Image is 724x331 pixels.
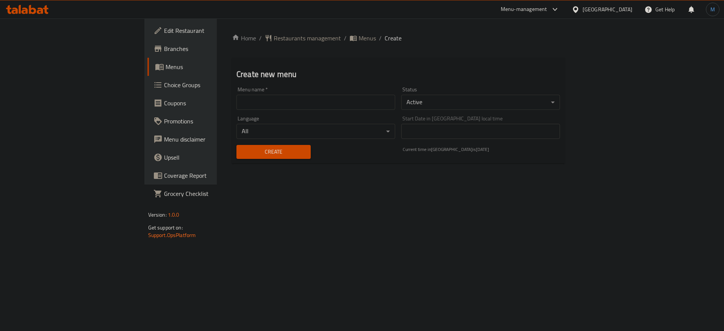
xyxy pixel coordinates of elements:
h2: Create new menu [236,69,560,80]
a: Restaurants management [265,34,341,43]
span: Restaurants management [274,34,341,43]
a: Promotions [147,112,265,130]
div: Menu-management [501,5,547,14]
div: Active [401,95,560,110]
a: Branches [147,40,265,58]
a: Coupons [147,94,265,112]
a: Upsell [147,148,265,166]
li: / [379,34,382,43]
nav: breadcrumb [232,34,564,43]
span: Upsell [164,153,259,162]
div: [GEOGRAPHIC_DATA] [583,5,632,14]
span: Edit Restaurant [164,26,259,35]
span: Choice Groups [164,80,259,89]
button: Create [236,145,311,159]
div: All [236,124,395,139]
span: Menu disclaimer [164,135,259,144]
a: Menus [350,34,376,43]
li: / [344,34,347,43]
span: M [710,5,715,14]
span: Menus [359,34,376,43]
a: Grocery Checklist [147,185,265,203]
span: Grocery Checklist [164,189,259,198]
span: Create [385,34,402,43]
span: Menus [166,62,259,71]
span: Branches [164,44,259,53]
span: Coverage Report [164,171,259,180]
span: Create [242,147,305,157]
span: 1.0.0 [168,210,179,220]
a: Menus [147,58,265,76]
span: Promotions [164,117,259,126]
a: Support.OpsPlatform [148,230,196,240]
span: Get support on: [148,223,183,232]
a: Menu disclaimer [147,130,265,148]
a: Coverage Report [147,166,265,185]
a: Edit Restaurant [147,22,265,40]
span: Version: [148,210,167,220]
span: Coupons [164,99,259,108]
a: Choice Groups [147,76,265,94]
p: Current time in [GEOGRAPHIC_DATA] is [DATE] [403,146,560,153]
input: Please enter Menu name [236,95,395,110]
